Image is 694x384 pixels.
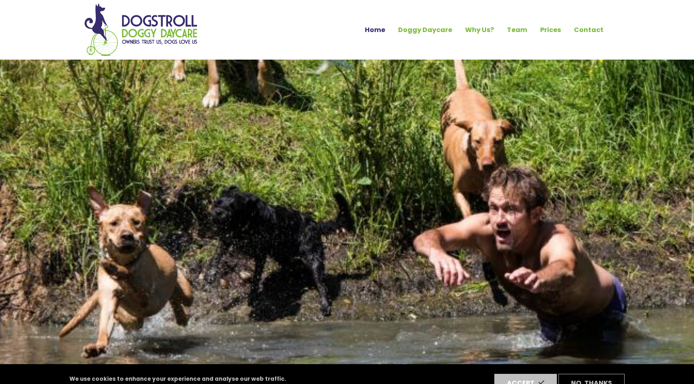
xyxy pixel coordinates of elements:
[358,23,392,37] a: Home
[534,23,567,37] a: Prices
[459,23,500,37] a: Why Us?
[500,23,534,37] a: Team
[392,23,459,37] a: Doggy Daycare
[69,375,286,383] strong: We use cookies to enhance your experience and analyse our web traffic.
[84,3,198,56] img: Home
[567,23,610,37] a: Contact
